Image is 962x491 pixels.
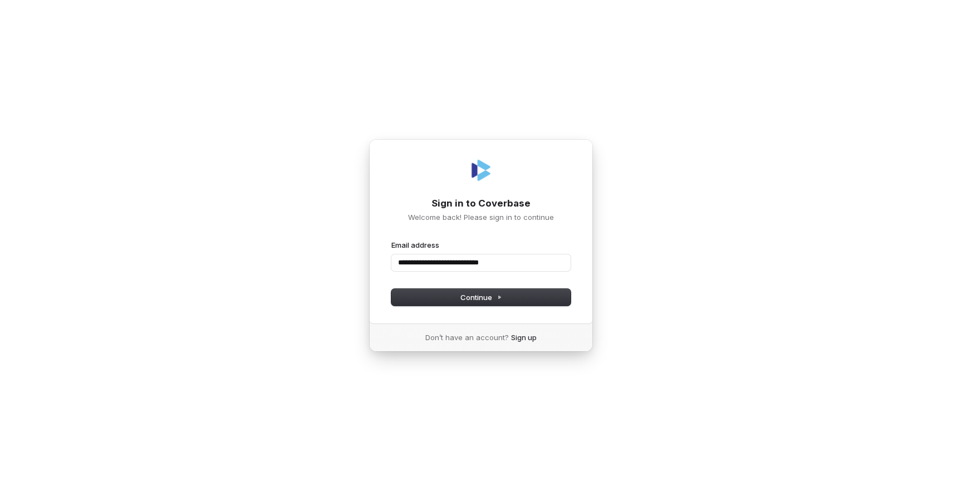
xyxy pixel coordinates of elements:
[391,212,571,222] p: Welcome back! Please sign in to continue
[391,240,439,250] label: Email address
[511,332,537,342] a: Sign up
[391,289,571,306] button: Continue
[391,197,571,210] h1: Sign in to Coverbase
[425,332,509,342] span: Don’t have an account?
[468,157,494,184] img: Coverbase
[460,292,502,302] span: Continue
